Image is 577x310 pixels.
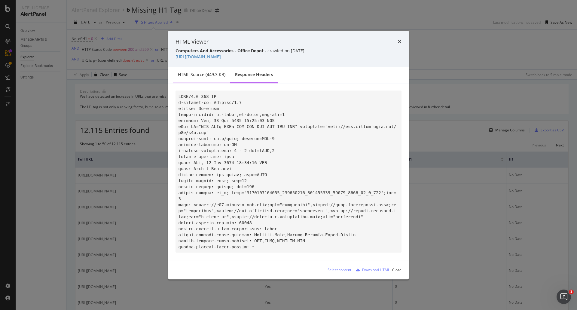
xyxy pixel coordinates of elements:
div: - crawled on [DATE] [176,48,401,54]
button: Select content [323,265,351,275]
div: Response Headers [235,72,273,78]
div: Select content [328,267,351,272]
iframe: Intercom live chat [557,290,571,304]
div: Download HTML [362,267,390,272]
div: modal [168,31,409,280]
button: Close [392,265,401,275]
span: 1 [569,290,574,294]
strong: Computers And Accessories - Office Depot [176,48,264,54]
a: [URL][DOMAIN_NAME] [176,54,221,60]
div: HTML source (449.3 KB) [178,72,225,78]
div: HTML Viewer [176,38,209,46]
code: LORE/4.0 368 IP d-sitamet-co: Adipisc/1.7 elitse: Do-eiusm tempo-incidid: ut-labor,et-dolor,mag-a... [179,94,396,249]
div: times [398,38,401,46]
div: Close [392,267,401,272]
button: Download HTML [354,265,390,275]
